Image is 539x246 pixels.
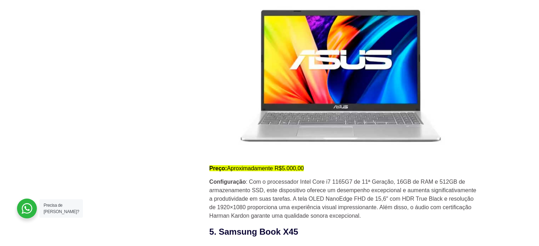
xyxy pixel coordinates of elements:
iframe: Chat Widget [412,156,539,246]
div: Widget de chat [412,156,539,246]
strong: Preço: [209,165,227,171]
strong: Configuração [209,179,246,185]
span: Precisa de [PERSON_NAME]? [44,203,79,214]
mark: Aproximadamente R$5.000,00 [209,165,304,171]
p: : Com o processador Intel Core i7 1165G7 de 11ª Geração, 16GB de RAM e 512GB de armazenamento SSD... [209,178,479,220]
h3: 5. Samsung Book X45 [209,225,479,238]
